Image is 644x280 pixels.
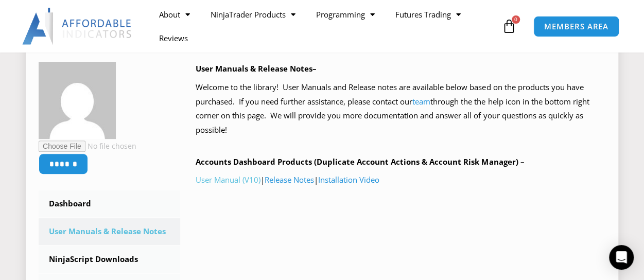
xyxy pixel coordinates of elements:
[512,15,520,24] span: 0
[39,246,180,273] a: NinjaScript Downloads
[39,62,116,139] img: 1b2f11950ea0224eb1ddcc4926f9fd5a9cb8b795e25fd04571447d53a323ee81
[196,63,317,74] b: User Manuals & Release Notes–
[149,26,198,50] a: Reviews
[544,23,608,30] span: MEMBERS AREA
[306,3,385,26] a: Programming
[196,80,605,137] p: Welcome to the library! User Manuals and Release notes are available below based on the products ...
[318,174,379,185] a: Installation Video
[22,8,133,45] img: LogoAI | Affordable Indicators – NinjaTrader
[149,3,200,26] a: About
[412,96,430,107] a: team
[609,245,634,270] div: Open Intercom Messenger
[533,16,619,37] a: MEMBERS AREA
[39,218,180,245] a: User Manuals & Release Notes
[196,156,524,167] b: Accounts Dashboard Products (Duplicate Account Actions & Account Risk Manager) –
[265,174,314,185] a: Release Notes
[200,3,306,26] a: NinjaTrader Products
[196,173,605,187] p: | |
[196,174,260,185] a: User Manual (V10)
[149,3,499,50] nav: Menu
[39,190,180,217] a: Dashboard
[385,3,471,26] a: Futures Trading
[486,11,532,41] a: 0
